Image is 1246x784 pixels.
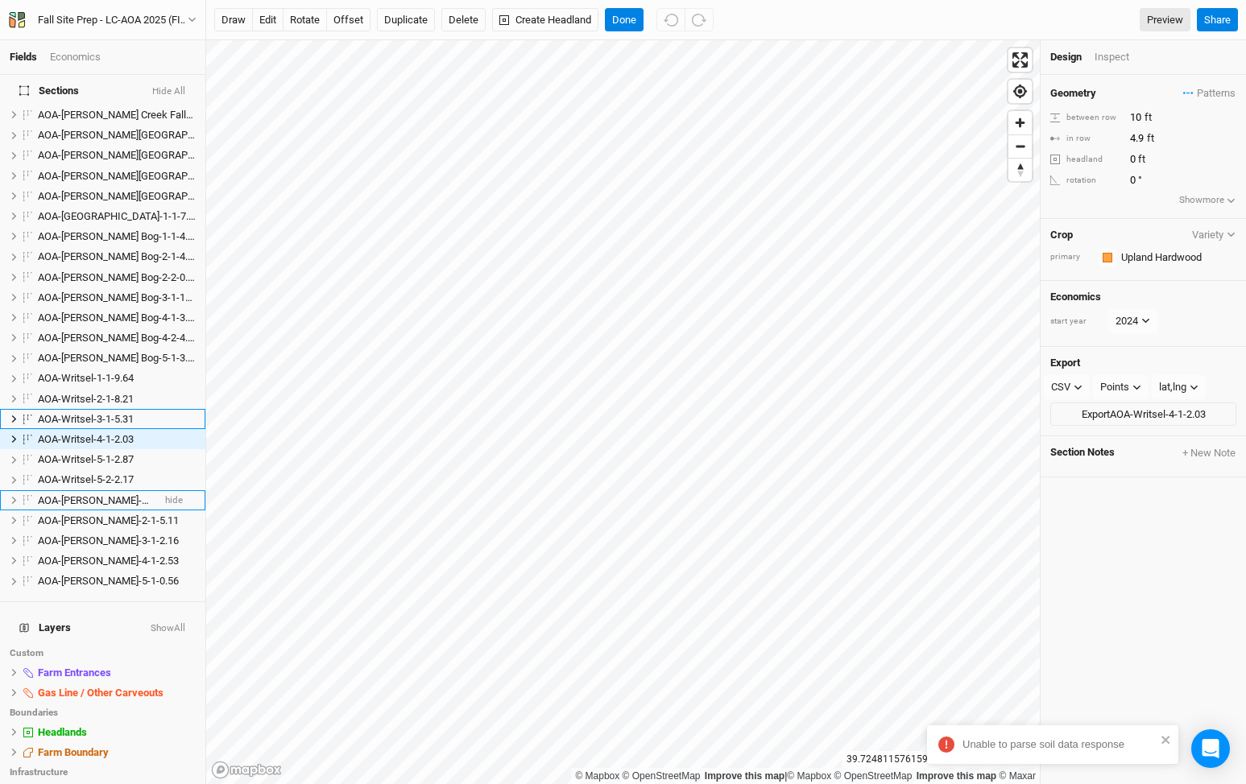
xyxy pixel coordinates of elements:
[962,737,1156,752] div: Unable to parse soil data response
[38,109,226,121] span: AOA-[PERSON_NAME] Creek Fall-1-2-5.22
[575,770,619,782] a: Mapbox
[787,770,831,782] a: Mapbox
[1197,8,1238,32] button: Share
[1050,87,1096,100] h4: Geometry
[10,51,37,63] a: Fields
[38,372,134,384] span: AOA-Writsel-1-1-9.64
[1178,192,1237,208] button: Showmore
[283,8,327,32] button: rotate
[38,534,196,547] div: AOA-Wylie Ridge-3-1-2.16
[38,555,196,567] div: AOA-Wylie Ridge-4-1-2.53
[1050,229,1073,241] h4: Crop
[8,11,197,29] button: Fall Site Prep - LC-AOA 2025 (FInal)
[1050,251,1091,263] div: primary
[211,761,282,779] a: Mapbox logo
[38,190,196,203] div: AOA-Scott Creek Falls-2-1-19.09
[1008,80,1032,103] span: Find my location
[1159,379,1186,395] div: lat,lng
[150,623,186,634] button: ShowAll
[38,666,196,679] div: Farm Entrances
[38,473,196,486] div: AOA-Writsel-5-2-2.17
[38,250,196,263] div: AOA-Utzinger Bog-2-1-4.22
[656,8,685,32] button: Undo (^z)
[38,555,179,567] span: AOA-[PERSON_NAME]-4-1-2.53
[1008,158,1032,181] button: Reset bearing to north
[38,190,283,202] span: AOA-[PERSON_NAME][GEOGRAPHIC_DATA]-2-1-19.09
[1108,309,1157,333] button: 2024
[38,250,199,262] span: AOA-[PERSON_NAME] Bog-2-1-4.22
[38,453,134,465] span: AOA-Writsel-5-1-2.87
[38,413,134,425] span: AOA-Writsel-3-1-5.31
[38,473,134,485] span: AOA-Writsel-5-2-2.17
[1008,111,1032,134] span: Zoom in
[38,726,196,739] div: Headlands
[834,770,913,782] a: OpenStreetMap
[38,149,277,161] span: AOA-[PERSON_NAME][GEOGRAPHIC_DATA]-1-3-0.43
[38,210,196,223] div: AOA-Stone Canyon-1-1-7.37
[38,170,277,182] span: AOA-[PERSON_NAME][GEOGRAPHIC_DATA]-1-4-3.78
[1050,175,1121,187] div: rotation
[1050,291,1236,303] h4: Economics
[151,86,186,97] button: Hide All
[999,770,1036,782] a: Maxar
[38,210,200,222] span: AOA-[GEOGRAPHIC_DATA]-1-1-7.37
[38,514,196,527] div: AOA-Wylie Ridge-2-1-5.11
[38,433,134,445] span: AOA-Writsel-4-1-2.03
[50,50,101,64] div: Economics
[1044,375,1090,399] button: CSV
[917,770,996,782] a: Improve this map
[1161,732,1172,746] button: close
[441,8,486,32] button: Delete
[252,8,284,32] button: edit
[38,687,196,699] div: Gas Line / Other Carveouts
[38,312,199,324] span: AOA-[PERSON_NAME] Bog-4-1-3.19
[38,332,196,345] div: AOA-Utzinger Bog-4-2-4.35
[19,85,79,97] span: Sections
[165,490,183,510] span: hide
[38,666,111,679] span: Farm Entrances
[206,40,1040,784] canvas: Map
[38,433,196,446] div: AOA-Writsel-4-1-2.03
[1050,316,1107,328] div: start year
[38,291,196,304] div: AOA-Utzinger Bog-3-1-19.4
[38,129,283,141] span: AOA-[PERSON_NAME][GEOGRAPHIC_DATA]-1-1-13.94
[1191,729,1230,768] div: Open Intercom Messenger
[1008,159,1032,181] span: Reset bearing to north
[214,8,253,32] button: draw
[1051,379,1070,395] div: CSV
[38,575,179,587] span: AOA-[PERSON_NAME]-5-1-0.56
[1008,48,1032,72] button: Enter fullscreen
[326,8,370,32] button: offset
[1095,50,1152,64] div: Inspect
[377,8,435,32] button: Duplicate
[685,8,714,32] button: Redo (^Z)
[1050,133,1121,145] div: in row
[19,621,71,634] span: Layers
[1140,8,1190,32] a: Preview
[38,372,196,385] div: AOA-Writsel-1-1-9.64
[38,352,196,365] div: AOA-Utzinger Bog-5-1-3.01
[1050,50,1082,64] div: Design
[575,768,1036,784] div: |
[38,575,196,588] div: AOA-Wylie Ridge-5-1-0.56
[38,494,152,507] div: AOA-Wylie Ridge-1-1-0.44
[1050,402,1236,427] button: ExportAOA-Writsel-4-1-2.03
[1152,375,1206,399] button: lat,lng
[1182,85,1236,102] button: Patterns
[38,332,199,344] span: AOA-[PERSON_NAME] Bog-4-2-4.35
[623,770,701,782] a: OpenStreetMap
[38,149,196,162] div: AOA-Scott Creek Falls-1-3-0.43
[38,534,179,547] span: AOA-[PERSON_NAME]-3-1-2.16
[38,12,188,28] div: Fall Site Prep - LC-AOA 2025 (FInal)
[1050,112,1121,124] div: between row
[38,312,196,324] div: AOA-Utzinger Bog-4-1-3.19
[1050,357,1236,369] h4: Export
[1050,154,1121,166] div: headland
[1191,229,1236,241] button: Variety
[38,230,196,243] div: AOA-Utzinger Bog-1-1-4.29
[1100,379,1129,395] div: Points
[38,271,196,284] div: AOA-Utzinger Bog-2-2-0.25
[1008,134,1032,158] button: Zoom out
